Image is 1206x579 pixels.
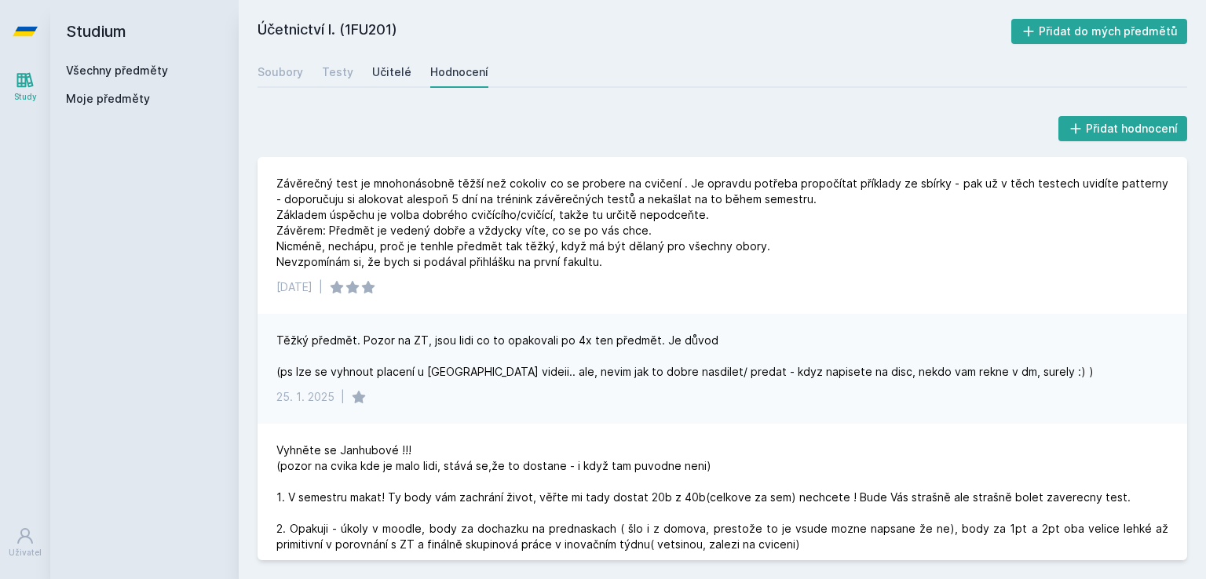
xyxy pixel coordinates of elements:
div: Závěrečný test je mnohonásobně těžší než cokoliv co se probere na cvičení . Je opravdu potřeba pr... [276,176,1168,270]
a: Uživatel [3,519,47,566]
button: Přidat do mých předmětů [1011,19,1188,44]
div: [DATE] [276,279,312,295]
div: 25. 1. 2025 [276,389,334,405]
div: Soubory [258,64,303,80]
div: | [319,279,323,295]
div: Study [14,91,37,103]
a: Soubory [258,56,303,88]
div: | [341,389,345,405]
div: Hodnocení [430,64,488,80]
a: Učitelé [372,56,411,88]
span: Moje předměty [66,91,150,107]
div: Učitelé [372,64,411,80]
button: Přidat hodnocení [1058,116,1188,141]
a: Hodnocení [430,56,488,88]
a: Testy [322,56,353,88]
h2: Účetnictví I. (1FU201) [258,19,1011,44]
a: Study [3,63,47,111]
div: Uživatel [9,547,42,559]
a: Všechny předměty [66,64,168,77]
div: Testy [322,64,353,80]
div: Těžký předmět. Pozor na ZT, jsou lidi co to opakovali po 4x ten předmět. Je důvod (ps lze se vyhn... [276,333,1094,380]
